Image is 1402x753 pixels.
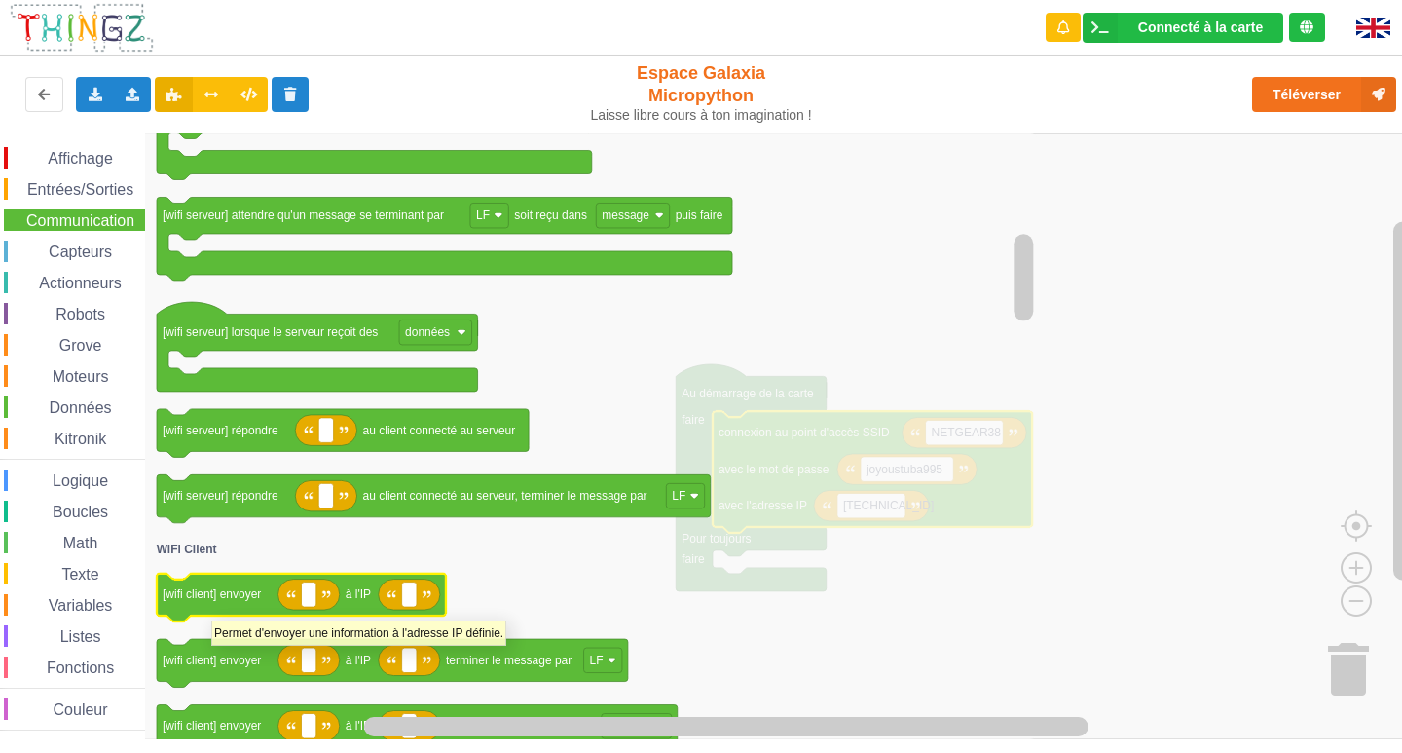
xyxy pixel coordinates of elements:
span: Actionneurs [36,275,125,291]
span: Couleur [51,701,111,718]
span: Variables [46,597,116,614]
text: [wifi serveur] attendre qu'un message se terminant par [163,208,444,222]
text: au client connecté au serveur, terminer le message par [363,489,647,503]
text: LF [476,208,490,222]
text: [wifi client] envoyer [163,588,261,602]
span: Capteurs [46,244,115,260]
div: Connecté à la carte [1138,20,1263,34]
text: à l'IP [346,654,371,667]
span: Communication [23,212,137,229]
div: Espace Galaxia Micropython [582,62,821,124]
text: LF [673,489,686,503]
text: [wifi serveur] répondre [163,424,278,437]
span: Math [60,535,101,551]
img: thingz_logo.png [9,2,155,54]
text: à l'IP [346,588,371,602]
text: [wifi client] envoyer [163,654,261,667]
span: Entrées/Sorties [24,181,136,198]
div: Ta base fonctionne bien ! [1083,13,1283,43]
text: soit reçu dans [514,208,587,222]
text: au client connecté au serveur [363,424,516,437]
span: Texte [58,566,101,583]
div: Laisse libre cours à ton imagination ! [582,107,821,124]
div: Tu es connecté au serveur de création de Thingz [1289,13,1325,42]
span: Listes [57,628,104,645]
text: puis faire [676,208,723,222]
span: Grove [56,337,105,354]
text: LF [590,654,604,667]
div: Permet d'envoyer une information à l'adresse IP définie. [214,623,503,643]
span: Moteurs [50,368,112,385]
span: Affichage [45,150,115,167]
span: Kitronik [52,431,109,447]
span: Données [47,399,115,416]
span: Boucles [50,504,111,520]
text: WiFi Client [157,543,217,556]
img: gb.png [1356,18,1390,38]
text: [wifi serveur] lorsque le serveur reçoit des [163,325,378,339]
span: Fonctions [44,659,117,676]
text: [wifi serveur] répondre [163,489,278,503]
text: données [405,325,450,339]
text: terminer le message par [446,654,572,667]
text: message [602,208,649,222]
span: Logique [50,472,111,489]
span: Robots [53,306,108,322]
button: Téléverser [1252,77,1396,112]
